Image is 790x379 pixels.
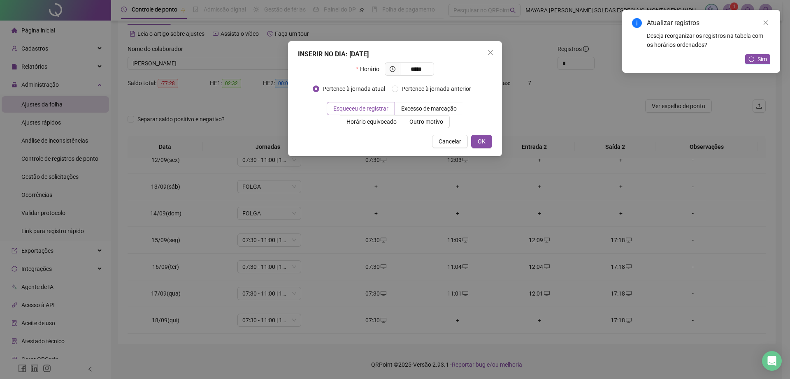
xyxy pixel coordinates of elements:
span: OK [478,137,486,146]
span: Sim [757,55,767,64]
span: clock-circle [390,66,395,72]
span: Excesso de marcação [401,105,457,112]
div: Open Intercom Messenger [762,351,782,371]
span: Esqueceu de registrar [333,105,388,112]
div: Atualizar registros [647,18,770,28]
span: Horário equivocado [346,118,397,125]
a: Close [761,18,770,27]
span: Pertence à jornada atual [319,84,388,93]
button: Close [484,46,497,59]
span: info-circle [632,18,642,28]
span: close [487,49,494,56]
span: Cancelar [439,137,461,146]
button: Cancelar [432,135,468,148]
span: reload [748,56,754,62]
button: Sim [745,54,770,64]
label: Horário [356,62,384,76]
span: close [763,20,769,25]
div: INSERIR NO DIA : [DATE] [298,49,492,59]
button: OK [471,135,492,148]
div: Deseja reorganizar os registros na tabela com os horários ordenados? [647,31,770,49]
span: Pertence à jornada anterior [398,84,474,93]
span: Outro motivo [409,118,443,125]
